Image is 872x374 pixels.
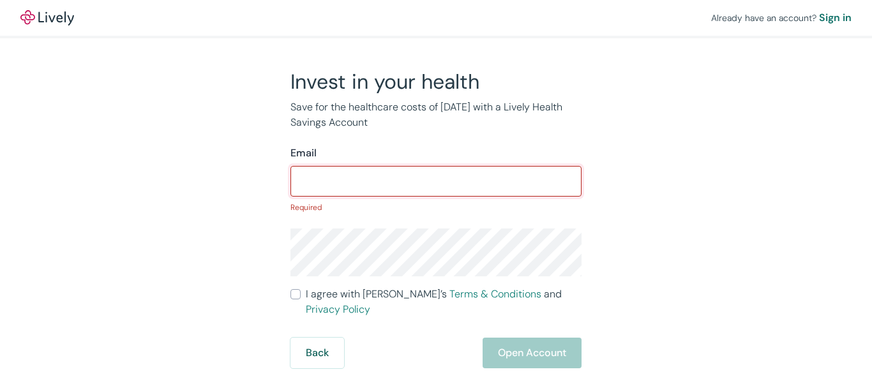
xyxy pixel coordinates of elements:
[449,287,541,301] a: Terms & Conditions
[290,69,582,94] h2: Invest in your health
[819,10,852,26] a: Sign in
[290,146,317,161] label: Email
[306,287,582,317] span: I agree with [PERSON_NAME]’s and
[711,10,852,26] div: Already have an account?
[290,202,582,213] p: Required
[306,303,370,316] a: Privacy Policy
[20,10,74,26] img: Lively
[20,10,74,26] a: LivelyLively
[290,100,582,130] p: Save for the healthcare costs of [DATE] with a Lively Health Savings Account
[290,338,344,368] button: Back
